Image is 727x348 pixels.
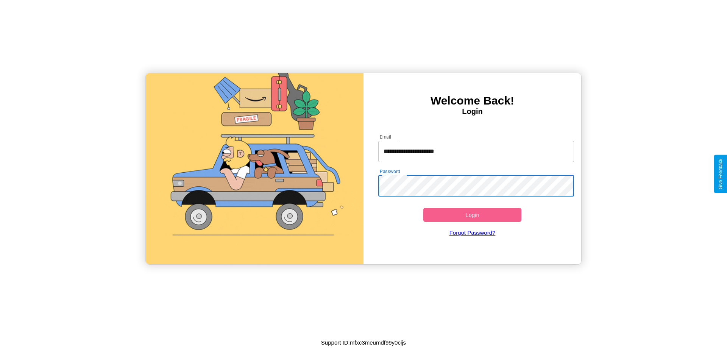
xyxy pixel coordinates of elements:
[363,107,581,116] h4: Login
[363,94,581,107] h3: Welcome Back!
[374,222,571,243] a: Forgot Password?
[321,337,406,348] p: Support ID: mfxc3meumdf99y0cijs
[380,134,392,140] label: Email
[146,73,363,264] img: gif
[718,159,723,189] div: Give Feedback
[380,168,400,175] label: Password
[423,208,521,222] button: Login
